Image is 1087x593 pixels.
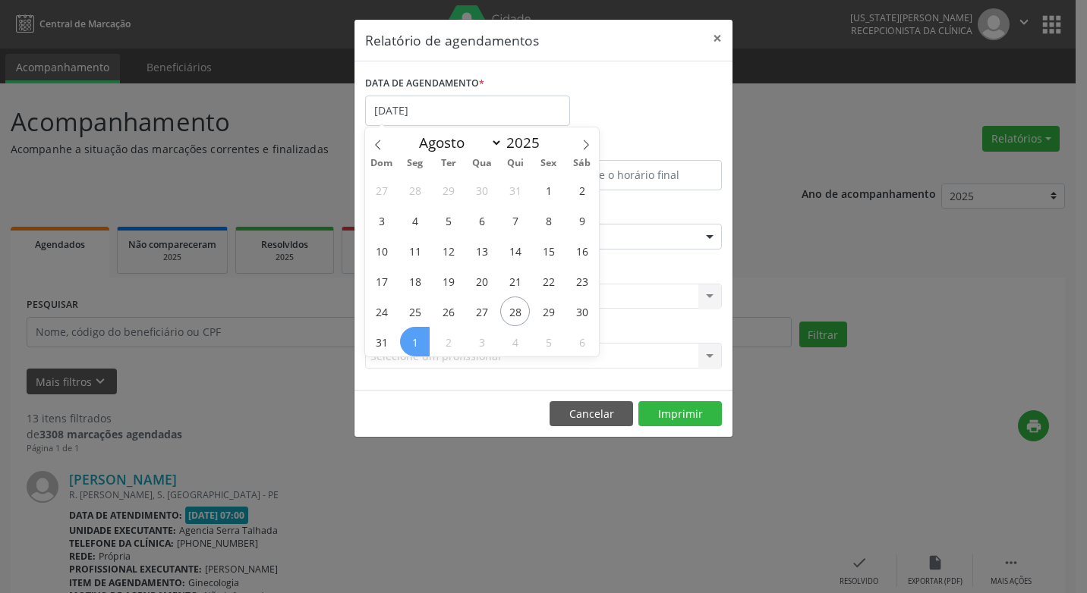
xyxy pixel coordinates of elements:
input: Selecione uma data ou intervalo [365,96,570,126]
input: Selecione o horário final [547,160,722,190]
span: Agosto 31, 2025 [367,327,396,356]
span: Setembro 4, 2025 [500,327,530,356]
span: Agosto 12, 2025 [433,236,463,265]
span: Setembro 6, 2025 [567,327,597,356]
span: Setembro 3, 2025 [467,327,496,356]
span: Qua [465,158,499,168]
span: Agosto 6, 2025 [467,206,496,235]
span: Sex [532,158,566,168]
span: Ter [432,158,465,168]
span: Agosto 26, 2025 [433,296,463,326]
span: Agosto 21, 2025 [500,266,530,296]
span: Agosto 22, 2025 [534,266,563,296]
span: Agosto 18, 2025 [400,266,430,296]
span: Julho 28, 2025 [400,175,430,205]
span: Julho 27, 2025 [367,175,396,205]
span: Agosto 8, 2025 [534,206,563,235]
select: Month [411,132,503,153]
span: Setembro 2, 2025 [433,327,463,356]
span: Agosto 19, 2025 [433,266,463,296]
span: Agosto 27, 2025 [467,296,496,326]
span: Agosto 17, 2025 [367,266,396,296]
span: Agosto 11, 2025 [400,236,430,265]
span: Agosto 28, 2025 [500,296,530,326]
span: Agosto 15, 2025 [534,236,563,265]
label: ATÉ [547,136,722,160]
span: Agosto 9, 2025 [567,206,597,235]
span: Agosto 7, 2025 [500,206,530,235]
span: Julho 30, 2025 [467,175,496,205]
span: Agosto 29, 2025 [534,296,563,326]
button: Close [702,20,733,57]
span: Agosto 23, 2025 [567,266,597,296]
span: Agosto 2, 2025 [567,175,597,205]
span: Agosto 24, 2025 [367,296,396,326]
span: Agosto 16, 2025 [567,236,597,265]
span: Julho 29, 2025 [433,175,463,205]
span: Setembro 1, 2025 [400,327,430,356]
span: Seg [399,158,432,168]
span: Dom [365,158,399,168]
button: Cancelar [550,401,633,427]
span: Agosto 20, 2025 [467,266,496,296]
span: Sáb [566,158,599,168]
label: DATA DE AGENDAMENTO [365,72,484,96]
span: Agosto 10, 2025 [367,236,396,265]
span: Agosto 30, 2025 [567,296,597,326]
span: Agosto 4, 2025 [400,206,430,235]
span: Agosto 3, 2025 [367,206,396,235]
span: Agosto 25, 2025 [400,296,430,326]
span: Qui [499,158,532,168]
button: Imprimir [638,401,722,427]
span: Agosto 5, 2025 [433,206,463,235]
span: Agosto 13, 2025 [467,236,496,265]
span: Agosto 14, 2025 [500,236,530,265]
h5: Relatório de agendamentos [365,30,539,50]
input: Year [503,133,553,152]
span: Julho 31, 2025 [500,175,530,205]
span: Setembro 5, 2025 [534,327,563,356]
span: Agosto 1, 2025 [534,175,563,205]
